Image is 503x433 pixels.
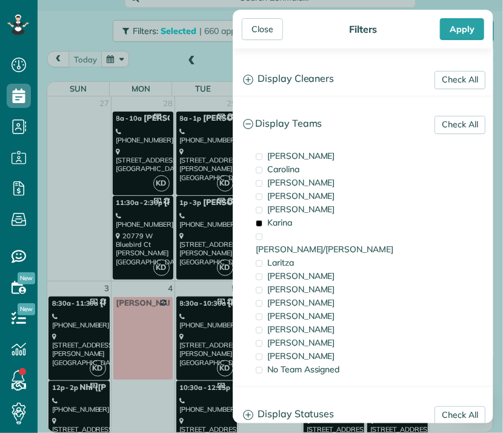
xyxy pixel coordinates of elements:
[267,284,335,295] span: [PERSON_NAME]
[267,310,335,321] span: [PERSON_NAME]
[18,303,35,315] span: New
[435,406,485,425] a: Check All
[267,324,335,335] span: [PERSON_NAME]
[233,64,493,95] a: Display Cleaners
[345,23,381,35] div: Filters
[267,217,292,228] span: Karina
[267,337,335,348] span: [PERSON_NAME]
[435,116,485,134] a: Check All
[233,399,493,430] a: Display Statuses
[267,164,299,175] span: Carolina
[242,18,283,40] div: Close
[267,190,335,201] span: [PERSON_NAME]
[18,272,35,284] span: New
[267,297,335,308] span: [PERSON_NAME]
[267,270,335,281] span: [PERSON_NAME]
[267,257,294,268] span: Laritza
[440,18,484,40] div: Apply
[267,204,335,215] span: [PERSON_NAME]
[267,150,335,161] span: [PERSON_NAME]
[233,109,493,139] a: Display Teams
[256,244,393,255] span: [PERSON_NAME]/[PERSON_NAME]
[267,364,339,375] span: No Team Assigned
[267,177,335,188] span: [PERSON_NAME]
[435,71,485,89] a: Check All
[267,351,335,361] span: [PERSON_NAME]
